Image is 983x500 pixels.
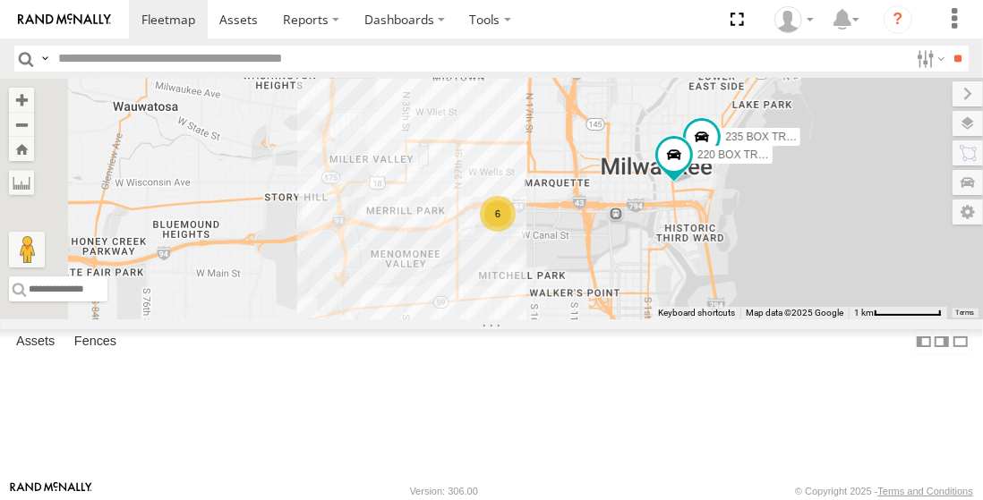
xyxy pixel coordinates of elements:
div: Version: 306.00 [410,486,478,496]
span: 235 BOX TRUCK [725,131,808,143]
button: Zoom Home [9,137,34,161]
label: Dock Summary Table to the Left [915,329,933,355]
button: Keyboard shortcuts [658,307,735,319]
i: ? [884,5,912,34]
label: Map Settings [953,199,983,225]
button: Map Scale: 1 km per 72 pixels [849,307,947,319]
button: Drag Pegman onto the map to open Street View [9,232,45,267]
span: 1 km [854,308,874,318]
a: Terms [956,309,975,317]
label: Search Query [38,46,52,72]
label: Measure [9,170,34,195]
img: rand-logo.svg [18,13,111,26]
a: Terms and Conditions [878,486,973,496]
label: Fences [65,329,125,354]
a: Visit our Website [10,482,92,500]
label: Search Filter Options [910,46,948,72]
button: Zoom out [9,112,34,137]
label: Assets [7,329,64,354]
div: © Copyright 2025 - [795,486,973,496]
span: 220 BOX TRUCK [697,148,781,161]
button: Zoom in [9,88,34,112]
label: Hide Summary Table [952,329,970,355]
div: 6 [480,196,516,232]
span: Map data ©2025 Google [746,308,843,318]
div: Dwayne Harer [768,6,820,33]
label: Dock Summary Table to the Right [933,329,951,355]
